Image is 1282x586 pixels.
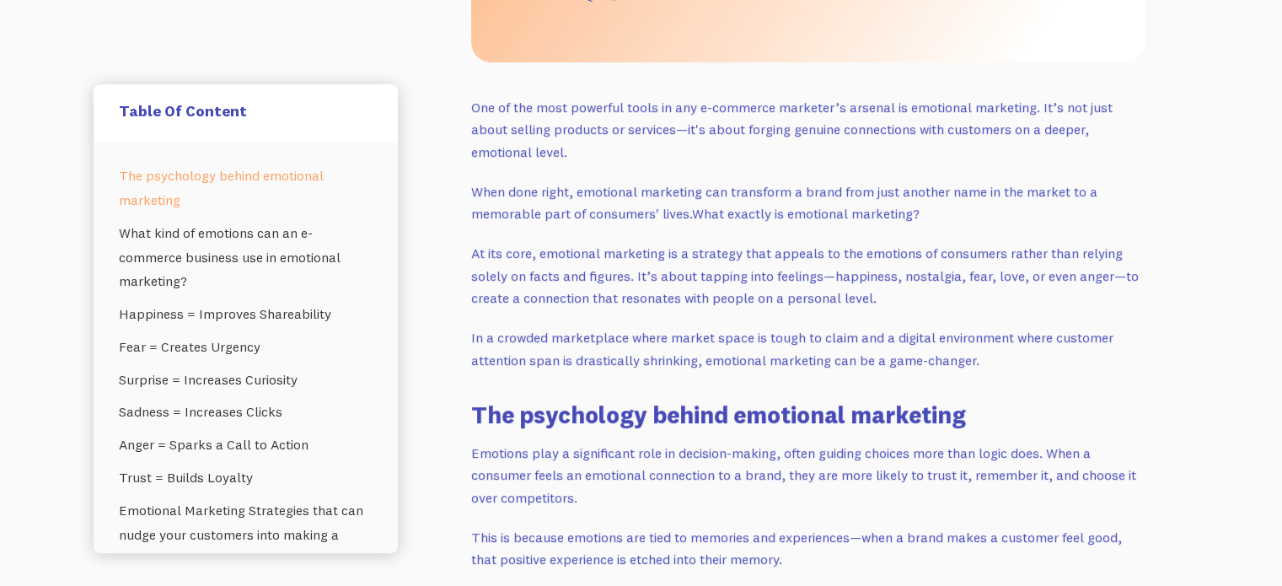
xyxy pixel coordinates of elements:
[119,298,373,331] a: Happiness = Improves Shareability
[119,217,373,298] a: What kind of emotions can an e-commerce business use in emotional marketing?
[471,442,1145,509] p: Emotions play a significant role in decision-making, often guiding choices more than logic does. ...
[471,180,1145,225] p: When done right, emotional marketing can transform a brand from just another name in the market t...
[471,526,1145,571] p: This is because emotions are tied to memories and experiences—when a brand makes a customer feel ...
[471,96,1145,164] p: One of the most powerful tools in any e-commerce marketer’s arsenal is emotional marketing. It’s ...
[471,242,1145,309] p: At its core, emotional marketing is a strategy that appeals to the emotions of consumers rather t...
[119,429,373,462] a: Anger = Sparks a Call to Action
[119,494,373,575] a: Emotional Marketing Strategies that can nudge your customers into making a purchase
[119,461,373,494] a: Trust = Builds Loyalty
[119,396,373,429] a: Sadness = Increases Clicks
[119,363,373,396] a: Surprise = Increases Curiosity
[119,101,373,121] h5: Table Of Content
[471,326,1145,371] p: In a crowded marketplace where market space is tough to claim and a digital environment where cus...
[119,159,373,217] a: The psychology behind emotional marketing
[119,331,373,363] a: Fear = Creates Urgency
[471,398,1145,431] h3: The psychology behind emotional marketing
